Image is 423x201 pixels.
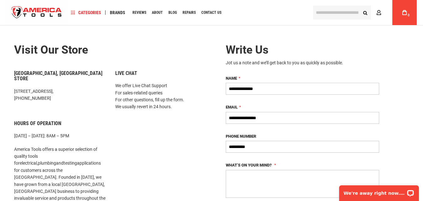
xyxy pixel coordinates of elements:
a: Blog [166,8,180,17]
p: [STREET_ADDRESS], [PHONE_NUMBER] [14,88,106,102]
span: 0 [408,13,410,17]
img: America Tools [6,1,67,24]
div: Jot us a note and we’ll get back to you as quickly as possible. [226,60,379,66]
a: store logo [6,1,67,24]
span: What’s on your mind? [226,163,272,167]
h6: Live Chat [115,71,207,76]
a: Reviews [130,8,149,17]
iframe: LiveChat chat widget [335,181,423,201]
span: Email [226,105,238,109]
a: Repairs [180,8,199,17]
span: Categories [71,10,101,15]
span: Contact Us [201,11,221,14]
span: Brands [110,10,125,15]
h6: Hours of Operation [14,121,106,126]
a: testing [64,161,77,166]
span: Repairs [183,11,196,14]
a: Contact Us [199,8,224,17]
a: About [149,8,166,17]
span: Name [226,76,237,81]
span: Phone Number [226,134,256,139]
p: We offer Live Chat Support For sales-related queries For other questions, fill up the form. We us... [115,82,207,110]
span: Reviews [132,11,146,14]
p: [DATE] – [DATE]: 8AM – 5PM [14,132,106,139]
button: Search [359,7,371,19]
span: Blog [168,11,177,14]
a: Brands [107,8,128,17]
h6: [GEOGRAPHIC_DATA], [GEOGRAPHIC_DATA] Store [14,71,106,82]
h2: Visit our store [14,44,207,56]
a: electrical [20,161,37,166]
span: About [152,11,163,14]
span: Write Us [226,43,269,56]
a: Categories [68,8,104,17]
a: plumbing [38,161,56,166]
